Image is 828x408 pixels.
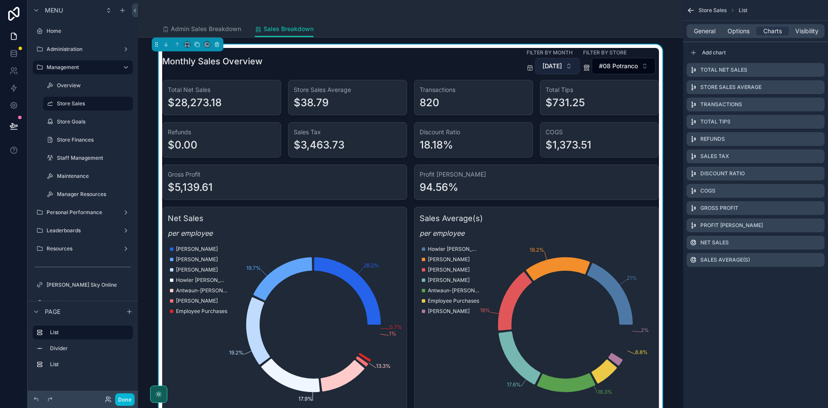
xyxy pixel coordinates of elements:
h1: Monthly Sales Overview [162,55,263,67]
span: Charts [763,27,782,35]
h3: Total Net Sales [168,85,276,94]
span: Page [45,307,60,316]
span: Menu [45,6,63,15]
span: [PERSON_NAME] [176,266,218,273]
label: Gross Profit [700,205,738,212]
span: Visibility [795,27,819,35]
span: Sales Breakdown [263,25,314,33]
h3: Discount Ratio [420,128,527,136]
span: [PERSON_NAME] [428,277,470,284]
h3: Net Sales [168,212,401,225]
label: Staff Management [57,155,131,161]
a: Manager Resources [43,187,133,201]
span: General [694,27,715,35]
span: Employee Purchases [176,308,227,315]
tspan: 1% [389,330,396,337]
em: per employee [168,228,401,238]
div: scrollable content [28,322,138,380]
label: Transactions [700,101,742,108]
tspan: 17.6% [507,381,521,388]
tspan: 2% [641,327,649,333]
tspan: 0.7% [389,324,402,330]
h3: Refunds [168,128,276,136]
span: Admin Sales Breakdown [171,25,241,33]
label: Sales Average(s) [700,256,750,263]
div: 18.18% [420,138,453,152]
span: [PERSON_NAME] [428,256,470,263]
tspan: 6.8% [635,349,648,355]
span: List [739,7,747,14]
div: chart [168,242,401,408]
label: Sales Tax [700,153,729,160]
label: Administration [47,46,119,53]
label: Store Sales Average [700,84,762,91]
label: Discount Ratio [700,170,745,177]
a: Leaderboards [33,224,133,237]
span: Howler [PERSON_NAME] [428,246,480,253]
a: Resources [33,242,133,256]
label: Filter By Store [583,48,627,56]
tspan: 17.9% [298,395,313,402]
tspan: 28.2% [364,262,379,269]
div: $28,273.18 [168,96,222,110]
label: Leaderboards [47,227,119,234]
h3: Sales Average(s) [420,212,653,225]
h3: COGS [546,128,653,136]
a: Sales Breakdown [255,21,314,38]
tspan: 18.2% [530,247,544,253]
label: Home [47,28,131,35]
label: Total Net Sales [700,66,747,73]
a: Profile [33,296,133,310]
button: Select Button [535,58,580,74]
span: Add chart [702,49,726,56]
a: Management [33,60,133,74]
div: 820 [420,96,439,110]
tspan: 19.7% [246,265,261,271]
span: Employee Purchases [428,297,479,304]
label: Total Tips [700,118,731,125]
label: Management [47,64,116,71]
label: Store Goals [57,118,131,125]
label: COGS [700,187,715,194]
tspan: 19.2% [229,349,244,356]
a: Store Sales [43,97,133,111]
span: [PERSON_NAME] [176,246,218,253]
h3: Store Sales Average [294,85,401,94]
label: Overview [57,82,131,89]
span: Store Sales [699,7,727,14]
label: Profit [PERSON_NAME] [700,222,763,229]
button: Select Button [592,58,655,74]
label: Net Sales [700,239,729,246]
span: [PERSON_NAME] [428,308,470,315]
h3: Total Tips [546,85,653,94]
label: Manager Resources [57,191,131,198]
label: Divider [50,345,129,352]
tspan: 21% [627,275,637,281]
em: per employee [420,228,653,238]
div: $1,373.51 [546,138,591,152]
label: Resources [47,245,119,252]
div: $0.00 [168,138,198,152]
span: [PERSON_NAME] [428,266,470,273]
span: Options [728,27,750,35]
button: Done [115,393,135,406]
span: [DATE] [543,62,562,70]
span: Antwaun-[PERSON_NAME] [176,287,228,294]
div: $731.25 [546,96,585,110]
label: Refunds [700,136,725,142]
label: Filter by Month [527,48,573,56]
div: chart [420,242,653,408]
span: #08 Potranco [599,62,638,70]
a: Administration [33,42,133,56]
label: Profile [47,300,131,307]
h3: Gross Profit [168,170,401,179]
div: $3,463.73 [294,138,345,152]
label: List [50,329,126,336]
a: Overview [43,79,133,92]
a: Store Finances [43,133,133,147]
a: Staff Management [43,151,133,165]
h3: Sales Tax [294,128,401,136]
label: Store Sales [57,100,128,107]
div: $38.79 [294,96,329,110]
a: Admin Sales Breakdown [162,21,241,38]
